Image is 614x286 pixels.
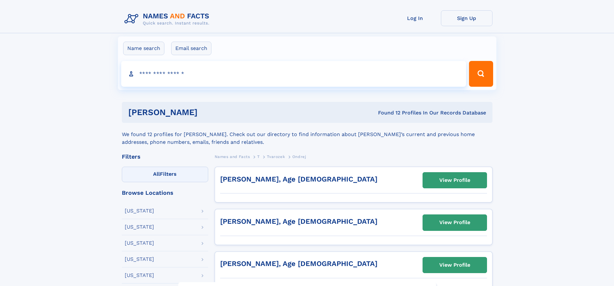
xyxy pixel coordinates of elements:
a: Log In [389,10,441,26]
a: T [257,153,260,161]
div: Browse Locations [122,190,208,196]
a: [PERSON_NAME], Age [DEMOGRAPHIC_DATA] [220,260,377,268]
div: View Profile [439,173,470,188]
div: [US_STATE] [125,208,154,213]
a: [PERSON_NAME], Age [DEMOGRAPHIC_DATA] [220,217,377,225]
div: Filters [122,154,208,160]
a: View Profile [423,215,487,230]
div: We found 12 profiles for [PERSON_NAME]. Check out our directory to find information about [PERSON... [122,123,492,146]
input: search input [121,61,466,87]
span: T [257,154,260,159]
a: [PERSON_NAME], Age [DEMOGRAPHIC_DATA] [220,175,377,183]
div: Found 12 Profiles In Our Records Database [288,109,486,116]
label: Name search [123,42,164,55]
h1: [PERSON_NAME] [128,108,288,116]
div: [US_STATE] [125,257,154,262]
a: View Profile [423,257,487,273]
a: View Profile [423,173,487,188]
div: View Profile [439,215,470,230]
div: [US_STATE] [125,224,154,230]
label: Filters [122,167,208,182]
img: Logo Names and Facts [122,10,215,28]
a: Names and Facts [215,153,250,161]
span: Tvarozek [267,154,285,159]
span: All [153,171,160,177]
label: Email search [171,42,211,55]
div: [US_STATE] [125,241,154,246]
a: Tvarozek [267,153,285,161]
button: Search Button [469,61,493,87]
span: Ondrej [292,154,306,159]
a: Sign Up [441,10,492,26]
div: View Profile [439,258,470,272]
div: [US_STATE] [125,273,154,278]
